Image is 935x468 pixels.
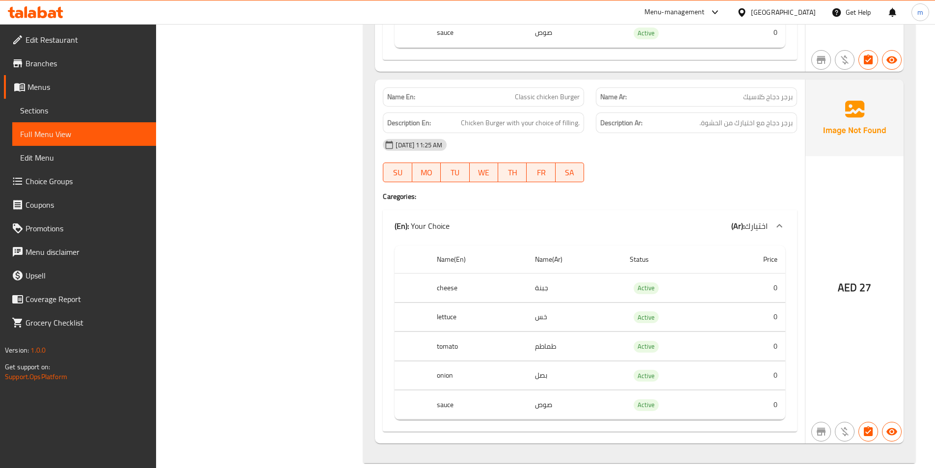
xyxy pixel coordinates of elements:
button: FR [527,163,555,182]
a: Menus [4,75,156,99]
button: WE [470,163,498,182]
th: lettuce [429,303,527,331]
div: Menu-management [644,6,705,18]
button: MO [412,163,441,182]
span: Active [634,312,659,323]
th: Price [720,246,785,274]
span: [DATE] 11:25 AM [392,140,446,150]
td: 0 [720,332,785,361]
a: Menu disclaimer [4,240,156,264]
span: Edit Restaurant [26,34,148,46]
a: Sections [12,99,156,122]
span: Classic chicken Burger [515,92,580,102]
b: (En): [395,219,409,233]
a: Coupons [4,193,156,217]
span: Coverage Report [26,293,148,305]
th: onion [429,361,527,390]
a: Full Menu View [12,122,156,146]
span: برجر دجاج مع اختيارك من الحشوة. [699,117,793,129]
span: برجر دجاج كلاسيك [743,92,793,102]
span: AED [838,278,857,297]
span: WE [474,165,494,180]
b: (Ar): [731,219,745,233]
button: Purchased item [835,422,855,441]
span: Chicken Burger with your choice of filling. [461,117,580,129]
span: SA [560,165,580,180]
td: خس [527,303,622,331]
td: 0 [720,390,785,419]
p: Your Choice [395,220,450,232]
a: Upsell [4,264,156,287]
a: Choice Groups [4,169,156,193]
button: SU [383,163,412,182]
td: بصل [527,361,622,390]
button: TU [441,163,469,182]
span: Sections [20,105,148,116]
td: صوص [527,19,622,48]
a: Coverage Report [4,287,156,311]
span: TH [502,165,523,180]
a: Grocery Checklist [4,311,156,334]
span: 1.0.0 [30,344,46,357]
span: Grocery Checklist [26,317,148,329]
div: Active [634,311,659,323]
td: جبنة [527,274,622,303]
span: Active [634,282,659,294]
a: Support.OpsPlatform [5,370,67,383]
span: Upsell [26,270,148,281]
button: Available [882,422,902,441]
div: (En): Your Choice(Ar):اختيارك [383,210,797,242]
div: [GEOGRAPHIC_DATA] [751,7,816,18]
td: صوص [527,390,622,419]
span: Active [634,28,659,39]
strong: Description En: [387,117,431,129]
button: Purchased item [835,50,855,70]
a: Edit Restaurant [4,28,156,52]
strong: Name En: [387,92,415,102]
span: Active [634,341,659,352]
span: Choice Groups [26,175,148,187]
span: m [917,7,923,18]
span: Full Menu View [20,128,148,140]
span: SU [387,165,408,180]
span: Menus [27,81,148,93]
strong: Description Ar: [600,117,642,129]
button: Not branch specific item [811,422,831,441]
a: Branches [4,52,156,75]
th: sauce [429,390,527,419]
span: Active [634,399,659,411]
button: Has choices [858,50,878,70]
a: Edit Menu [12,146,156,169]
span: Edit Menu [20,152,148,164]
strong: Name Ar: [600,92,627,102]
a: Promotions [4,217,156,240]
th: tomato [429,332,527,361]
table: choices table [395,246,785,420]
span: 27 [859,278,871,297]
td: 0 [720,274,785,303]
td: 0 [720,361,785,390]
span: Coupons [26,199,148,211]
img: Ae5nvW7+0k+MAAAAAElFTkSuQmCC [805,80,904,156]
button: Has choices [858,422,878,441]
span: Active [634,370,659,382]
td: 0 [720,19,785,48]
span: MO [416,165,437,180]
th: cheese [429,274,527,303]
span: Promotions [26,222,148,234]
th: Name(Ar) [527,246,622,274]
th: sauce [429,19,527,48]
th: Status [622,246,720,274]
td: 0 [720,303,785,331]
button: SA [556,163,584,182]
div: Active [634,399,659,411]
span: FR [531,165,551,180]
td: طماطم [527,332,622,361]
span: Branches [26,57,148,69]
span: Get support on: [5,360,50,373]
button: Available [882,50,902,70]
